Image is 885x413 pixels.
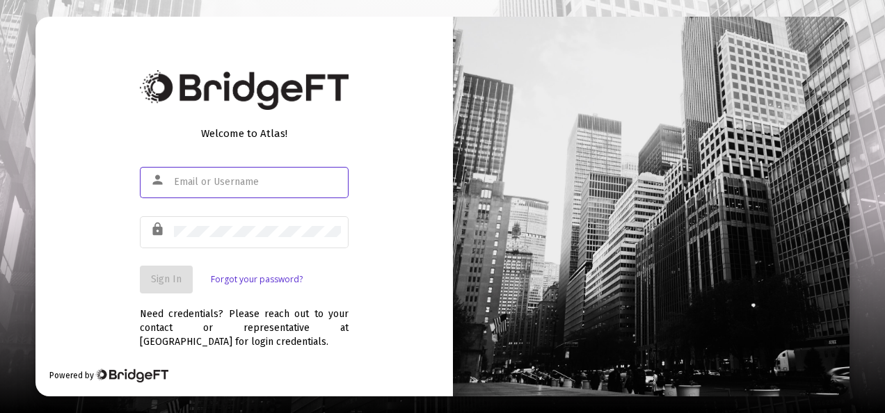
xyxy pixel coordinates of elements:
div: Welcome to Atlas! [140,127,349,140]
mat-icon: person [150,172,167,188]
a: Forgot your password? [211,273,303,286]
button: Sign In [140,266,193,293]
input: Email or Username [174,177,341,188]
div: Powered by [49,369,168,382]
mat-icon: lock [150,221,167,238]
div: Need credentials? Please reach out to your contact or representative at [GEOGRAPHIC_DATA] for log... [140,293,349,349]
img: Bridge Financial Technology Logo [140,70,349,110]
img: Bridge Financial Technology Logo [95,369,168,382]
span: Sign In [151,273,182,285]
